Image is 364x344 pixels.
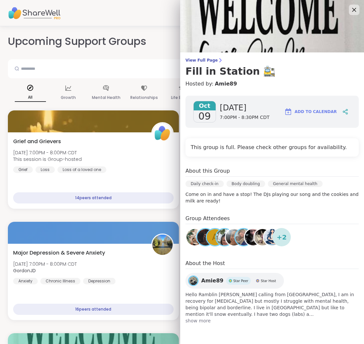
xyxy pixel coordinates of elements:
[130,94,158,102] p: Relationships
[220,114,269,121] span: 7:00PM - 8:30PM CDT
[196,228,215,246] a: lyssa
[186,229,203,245] img: NicolePD
[185,181,224,187] div: Daily check-in
[233,278,248,283] span: Star Peer
[256,279,259,282] img: Star Host
[185,58,359,63] span: View Full Page
[185,66,359,77] h3: Fill in Station 🚉
[13,166,33,173] div: Grief
[220,103,269,113] span: [DATE]
[215,228,234,246] a: laurareidwitt
[152,123,173,143] img: ShareWell
[198,110,211,122] span: 09
[185,167,230,175] h4: About this Group
[8,2,60,25] img: ShareWell Nav Logo
[171,94,193,102] p: Life Events
[83,278,116,284] div: Depression
[234,228,253,246] a: BRandom502
[35,166,55,173] div: Loss
[13,278,38,284] div: Anxiety
[225,228,243,246] a: Monica2025
[92,94,120,102] p: Mental Health
[263,228,281,246] a: Jayde444
[261,278,276,283] span: Star Host
[206,228,224,246] a: A
[40,278,80,284] div: Chronic Illness
[185,291,359,317] span: Hello Ramblin [PERSON_NAME] calling from [GEOGRAPHIC_DATA], I am in recovery for [MEDICAL_DATA] b...
[226,181,265,187] div: Body doubling
[13,192,174,203] div: 14 peers attended
[185,228,204,246] a: NicolePD
[295,109,337,115] span: Add to Calendar
[245,229,261,245] img: Laurie_Ru
[13,149,82,156] span: [DATE] 7:00PM - 8:00PM CDT
[268,181,323,187] div: General mental health
[191,143,353,151] h4: This group is full. Please check other groups for availability.
[15,93,46,102] p: All
[264,229,280,245] img: Jayde444
[185,215,359,224] h4: Group Attendees
[152,235,173,255] img: GordonJD
[194,101,216,110] span: Oct
[185,58,359,77] a: View Full PageFill in Station 🚉
[61,94,76,102] p: Growth
[244,228,262,246] a: Laurie_Ru
[277,232,287,242] span: + 2
[13,138,61,145] span: Grief and Grievers
[229,279,232,282] img: Star Peer
[284,108,292,116] img: ShareWell Logomark
[13,267,36,274] b: GordonJD
[189,277,198,285] img: Amie89
[281,104,340,120] button: Add to Calendar
[201,277,224,285] span: Amie89
[235,229,252,245] img: BRandom502
[197,229,214,245] img: lyssa
[226,229,242,245] img: Monica2025
[13,304,174,315] div: 16 peers attended
[57,166,106,173] div: Loss of a loved one
[212,231,218,244] span: A
[253,228,272,246] a: PinkOnyx
[13,261,77,267] span: [DATE] 7:00PM - 8:00PM CDT
[216,229,233,245] img: laurareidwitt
[13,249,105,257] span: Major Depression & Severe Anxiety
[185,191,359,204] p: Come on in and have a stop! The DJs playing our song and the cookies and milk are ready!
[185,273,284,289] a: Amie89Amie89Star PeerStar PeerStar HostStar Host
[185,259,359,269] h4: About the Host
[13,156,82,162] span: This session is Group-hosted
[215,80,237,88] a: Amie89
[8,34,146,49] h2: Upcoming Support Groups
[254,229,271,245] img: PinkOnyx
[185,80,359,88] h4: Hosted by:
[185,317,359,324] span: show more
